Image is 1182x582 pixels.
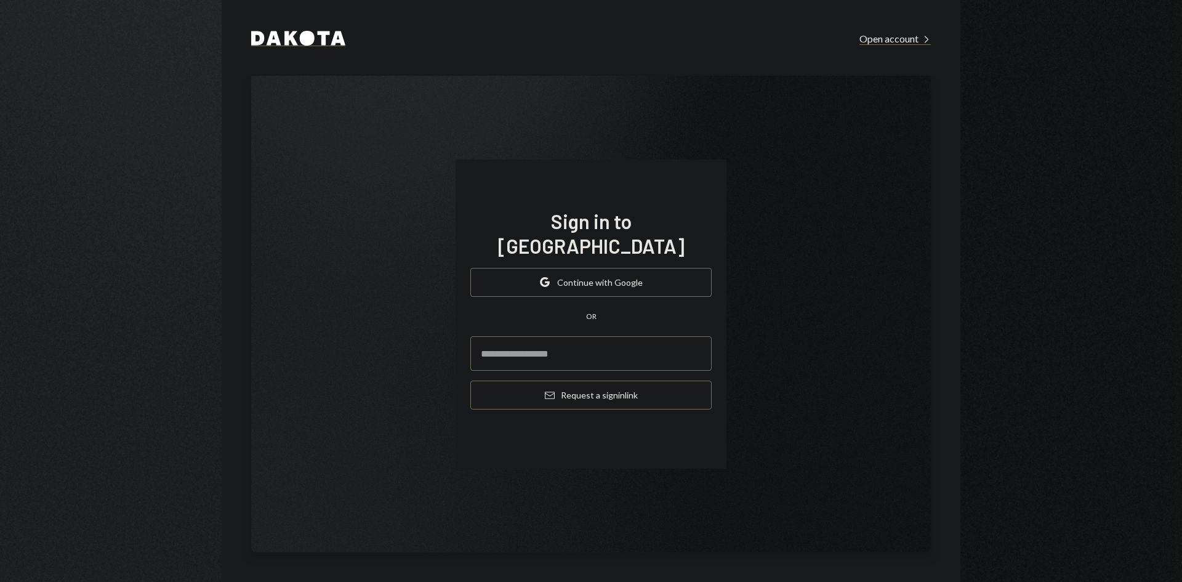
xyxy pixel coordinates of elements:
button: Continue with Google [470,268,712,297]
button: Request a signinlink [470,381,712,410]
div: Open account [859,33,931,45]
a: Open account [859,31,931,45]
h1: Sign in to [GEOGRAPHIC_DATA] [470,209,712,258]
div: OR [586,312,597,322]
